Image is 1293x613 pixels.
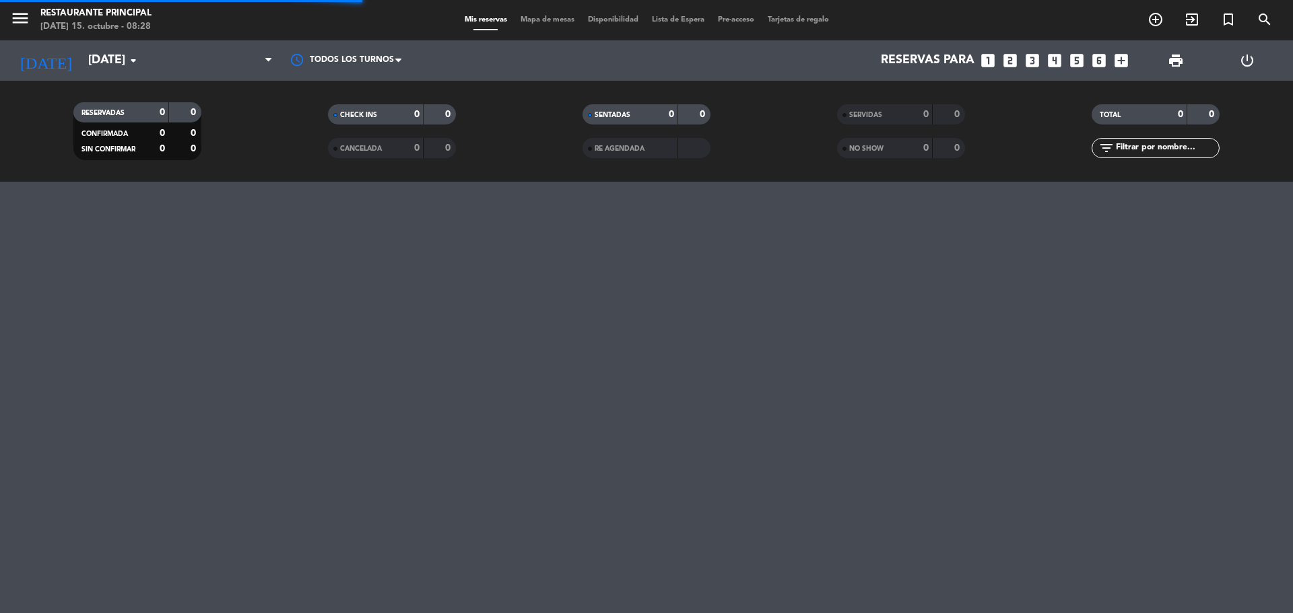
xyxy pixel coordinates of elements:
i: turned_in_not [1220,11,1236,28]
i: looks_one [979,52,997,69]
strong: 0 [1209,110,1217,119]
div: LOG OUT [1212,40,1283,81]
span: Tarjetas de regalo [761,16,836,24]
strong: 0 [160,144,165,153]
span: CANCELADA [340,145,382,152]
i: looks_6 [1090,52,1108,69]
span: SERVIDAS [849,112,882,118]
i: looks_5 [1068,52,1086,69]
span: CHECK INS [340,112,377,118]
button: menu [10,8,30,33]
strong: 0 [954,110,962,119]
div: Restaurante Principal [40,7,152,20]
span: SENTADAS [595,112,630,118]
i: search [1257,11,1273,28]
i: menu [10,8,30,28]
i: arrow_drop_down [125,52,141,69]
strong: 0 [669,110,674,119]
input: Filtrar por nombre... [1115,141,1219,155]
strong: 0 [445,143,453,153]
div: [DATE] 15. octubre - 08:28 [40,20,152,34]
strong: 0 [414,110,420,119]
i: looks_two [1001,52,1019,69]
i: exit_to_app [1184,11,1200,28]
span: NO SHOW [849,145,884,152]
span: CONFIRMADA [81,131,128,137]
strong: 0 [160,108,165,117]
span: RE AGENDADA [595,145,644,152]
i: filter_list [1098,140,1115,156]
strong: 0 [191,108,199,117]
span: SIN CONFIRMAR [81,146,135,153]
i: add_circle_outline [1148,11,1164,28]
i: add_box [1113,52,1130,69]
strong: 0 [191,129,199,138]
strong: 0 [160,129,165,138]
i: looks_4 [1046,52,1063,69]
span: Reservas para [881,54,974,67]
strong: 0 [1178,110,1183,119]
i: power_settings_new [1239,52,1255,69]
i: [DATE] [10,46,81,75]
span: print [1168,52,1184,69]
span: Mis reservas [458,16,514,24]
i: looks_3 [1024,52,1041,69]
strong: 0 [923,110,929,119]
span: RESERVADAS [81,110,125,116]
span: Pre-acceso [711,16,761,24]
span: Lista de Espera [645,16,711,24]
strong: 0 [700,110,708,119]
strong: 0 [445,110,453,119]
strong: 0 [191,144,199,153]
span: TOTAL [1100,112,1121,118]
span: Disponibilidad [581,16,645,24]
span: Mapa de mesas [514,16,581,24]
strong: 0 [414,143,420,153]
strong: 0 [954,143,962,153]
strong: 0 [923,143,929,153]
